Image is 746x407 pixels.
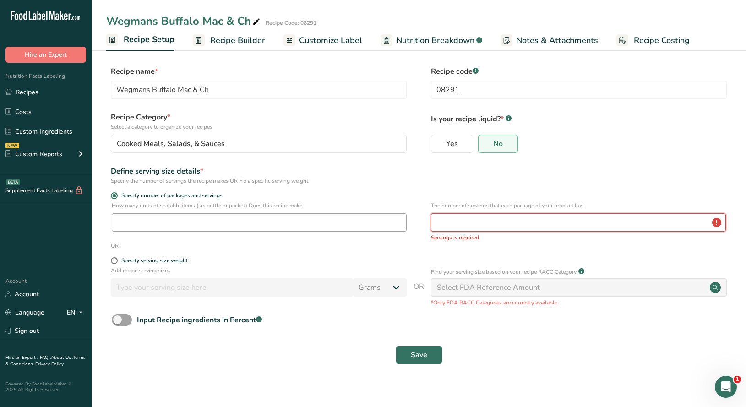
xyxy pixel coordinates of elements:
span: Recipe Builder [210,34,265,47]
span: Specify number of packages and servings [118,192,223,199]
p: Add recipe serving size.. [111,266,407,275]
a: Language [5,304,44,320]
span: Nutrition Breakdown [396,34,474,47]
div: EN [67,307,86,318]
iframe: Intercom live chat [715,376,737,398]
p: How many units of sealable items (i.e. bottle or packet) Does this recipe make. [112,201,407,210]
p: *Only FDA RACC Categories are currently available [431,298,727,307]
div: Specify the number of servings the recipe makes OR Fix a specific serving weight [111,177,407,185]
span: No [493,139,503,148]
input: Type your recipe name here [111,81,407,99]
span: Notes & Attachments [516,34,598,47]
input: Type your serving size here [111,278,353,297]
div: Custom Reports [5,149,62,159]
a: Privacy Policy [35,361,64,367]
span: Cooked Meals, Salads, & Sauces [117,138,225,149]
span: Recipe Costing [634,34,690,47]
a: Recipe Setup [106,29,174,51]
p: Is your recipe liquid? [431,112,727,125]
label: Recipe code [431,66,727,77]
div: NEW [5,143,19,148]
span: Customize Label [299,34,362,47]
div: Specify serving size weight [121,257,188,264]
div: Recipe Code: 08291 [266,19,316,27]
a: Notes & Attachments [501,30,598,51]
a: Customize Label [283,30,362,51]
span: 1 [734,376,741,383]
label: Recipe Category [111,112,407,131]
button: Cooked Meals, Salads, & Sauces [111,135,407,153]
a: Terms & Conditions . [5,354,86,367]
a: Recipe Builder [193,30,265,51]
div: Wegmans Buffalo Mac & Ch [106,13,262,29]
p: Find your serving size based on your recipe RACC Category [431,268,577,276]
p: Select a category to organize your recipes [111,123,407,131]
button: Save [396,346,442,364]
span: Save [411,349,427,360]
input: Type your recipe code here [431,81,727,99]
span: OR [414,281,424,307]
a: About Us . [51,354,73,361]
a: Nutrition Breakdown [381,30,482,51]
div: OR [111,242,119,250]
div: Input Recipe ingredients in Percent [137,315,262,326]
div: BETA [6,179,20,185]
span: Recipe Setup [124,33,174,46]
a: FAQ . [40,354,51,361]
span: Yes [446,139,458,148]
div: Select FDA Reference Amount [437,282,540,293]
button: Hire an Expert [5,47,86,63]
div: Powered By FoodLabelMaker © 2025 All Rights Reserved [5,381,86,392]
p: Servings is required [431,233,726,242]
a: Recipe Costing [616,30,690,51]
a: Hire an Expert . [5,354,38,361]
label: Recipe name [111,66,407,77]
div: Define serving size details [111,166,407,177]
p: The number of servings that each package of your product has. [431,201,726,210]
